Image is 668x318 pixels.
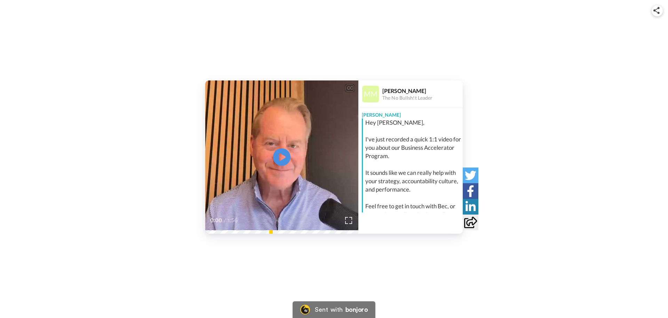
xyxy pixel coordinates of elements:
[345,217,352,224] img: Full screen
[365,118,461,252] div: Hey [PERSON_NAME], I've just recorded a quick 1:1 video for you about our Business Accelerator Pr...
[309,42,359,70] img: logo
[382,95,462,101] div: The No Bullsh!t Leader
[362,86,379,102] img: Profile Image
[224,216,226,225] span: /
[210,216,222,225] span: 0:00
[345,85,354,92] div: CC
[228,216,240,225] span: 1:56
[382,87,462,94] div: [PERSON_NAME]
[653,7,660,14] img: ic_share.svg
[358,108,463,118] div: [PERSON_NAME]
